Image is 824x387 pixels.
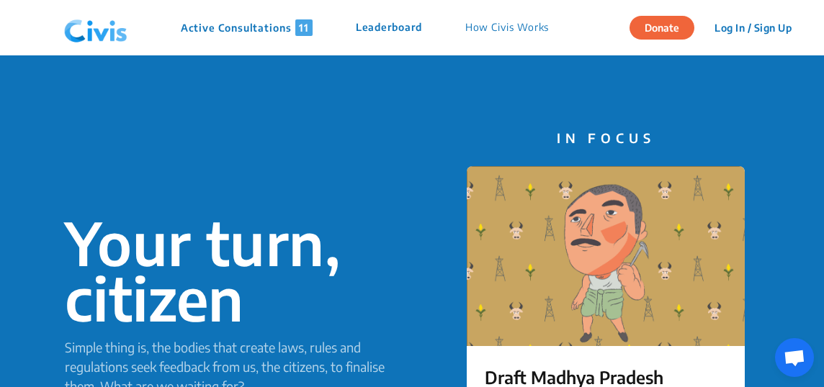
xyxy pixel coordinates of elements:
button: Donate [630,16,694,40]
button: Log In / Sign Up [705,17,801,39]
img: navlogo.png [58,6,133,50]
p: Active Consultations [181,19,313,36]
p: How Civis Works [465,19,550,36]
span: 11 [295,19,313,36]
a: Donate [630,19,705,34]
div: Open chat [775,338,814,377]
p: Leaderboard [356,19,422,36]
p: Your turn, citizen [65,215,412,326]
p: IN FOCUS [467,128,745,147]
